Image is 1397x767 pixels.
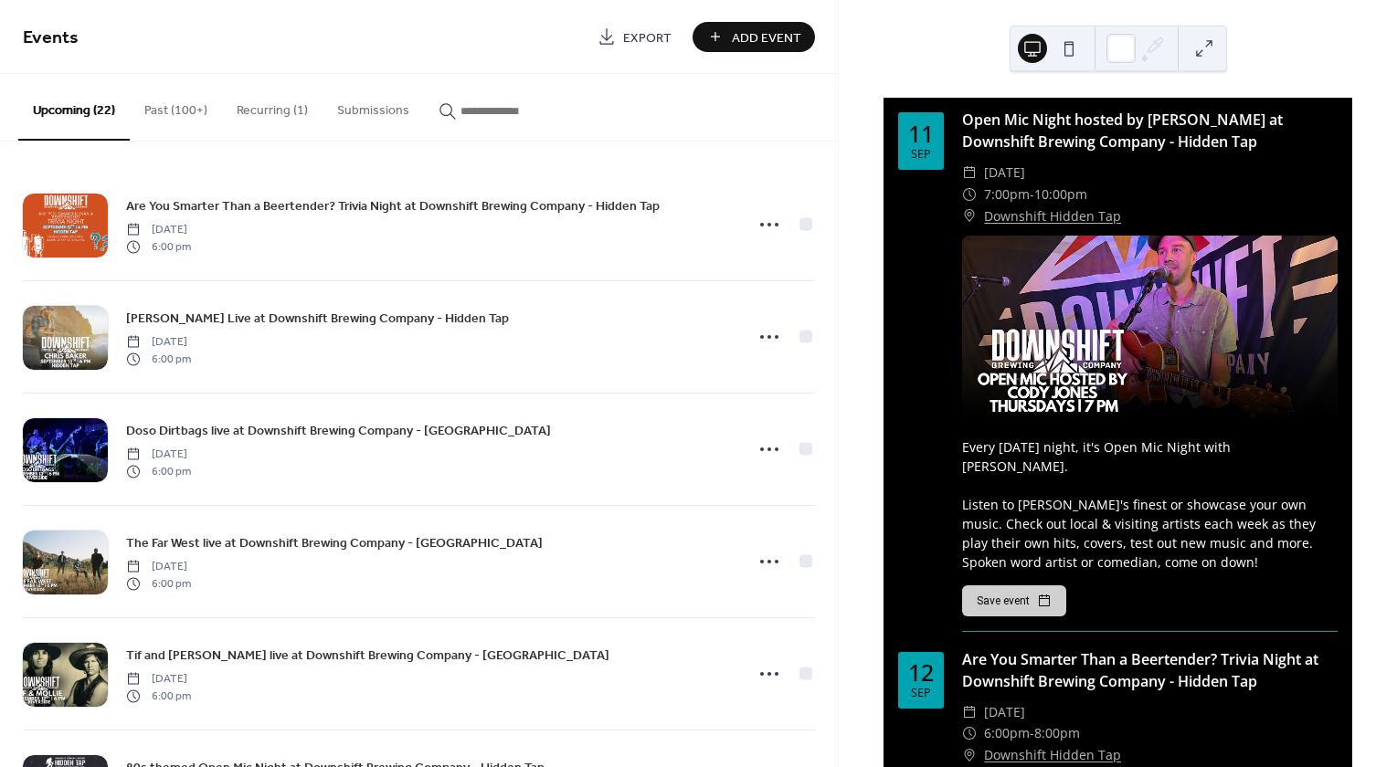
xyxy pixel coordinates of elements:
span: [DATE] [984,701,1025,723]
span: 10:00pm [1034,184,1087,205]
span: 6:00 pm [126,463,191,479]
a: The Far West live at Downshift Brewing Company - [GEOGRAPHIC_DATA] [126,532,543,553]
span: 6:00 pm [126,238,191,255]
span: [DATE] [126,559,191,575]
span: 6:00 pm [126,351,191,367]
div: ​ [962,744,977,766]
span: Add Event [732,28,801,47]
div: ​ [962,701,977,723]
div: ​ [962,184,977,205]
button: Add Event [693,22,815,52]
span: Are You Smarter Than a Beertender? Trivia Night at Downshift Brewing Company - Hidden Tap [126,197,660,216]
a: Are You Smarter Than a Beertender? Trivia Night at Downshift Brewing Company - Hidden Tap [126,195,660,216]
span: Events [23,20,79,56]
span: Tif and [PERSON_NAME] live at Downshift Brewing Company - [GEOGRAPHIC_DATA] [126,646,609,666]
div: Sep [911,149,931,161]
span: [DATE] [126,447,191,463]
button: Submissions [323,74,424,139]
span: Export [623,28,672,47]
span: 6:00pm [984,722,1030,744]
span: 8:00pm [1034,722,1080,744]
span: 6:00 pm [126,575,191,592]
span: [PERSON_NAME] Live at Downshift Brewing Company - Hidden Tap [126,310,509,329]
button: Save event [962,585,1066,616]
div: Open Mic Night hosted by [PERSON_NAME] at Downshift Brewing Company - Hidden Tap [962,109,1338,152]
button: Recurring (1) [222,74,323,139]
div: Sep [911,688,931,699]
button: Past (100+) [130,74,222,139]
span: The Far West live at Downshift Brewing Company - [GEOGRAPHIC_DATA] [126,534,543,553]
a: [PERSON_NAME] Live at Downshift Brewing Company - Hidden Tap [126,308,509,329]
span: - [1030,184,1034,205]
span: [DATE] [126,671,191,688]
a: Export [584,22,685,52]
div: 11 [908,122,934,145]
span: [DATE] [984,162,1025,184]
a: Downshift Hidden Tap [984,744,1121,766]
a: Downshift Hidden Tap [984,205,1121,227]
div: ​ [962,162,977,184]
div: ​ [962,722,977,744]
span: Doso Dirtbags live at Downshift Brewing Company - [GEOGRAPHIC_DATA] [126,422,551,441]
span: [DATE] [126,222,191,238]
div: ​ [962,205,977,227]
a: Tif and [PERSON_NAME] live at Downshift Brewing Company - [GEOGRAPHIC_DATA] [126,645,609,666]
span: 6:00 pm [126,688,191,704]
button: Upcoming (22) [18,74,130,141]
span: 7:00pm [984,184,1030,205]
span: [DATE] [126,334,191,351]
a: Are You Smarter Than a Beertender? Trivia Night at Downshift Brewing Company - Hidden Tap [962,649,1318,691]
div: 12 [908,661,934,684]
div: Every [DATE] night, it's Open Mic Night with [PERSON_NAME]. Listen to [PERSON_NAME]'s finest or s... [962,437,1338,572]
span: - [1030,722,1034,744]
a: Doso Dirtbags live at Downshift Brewing Company - [GEOGRAPHIC_DATA] [126,420,551,441]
